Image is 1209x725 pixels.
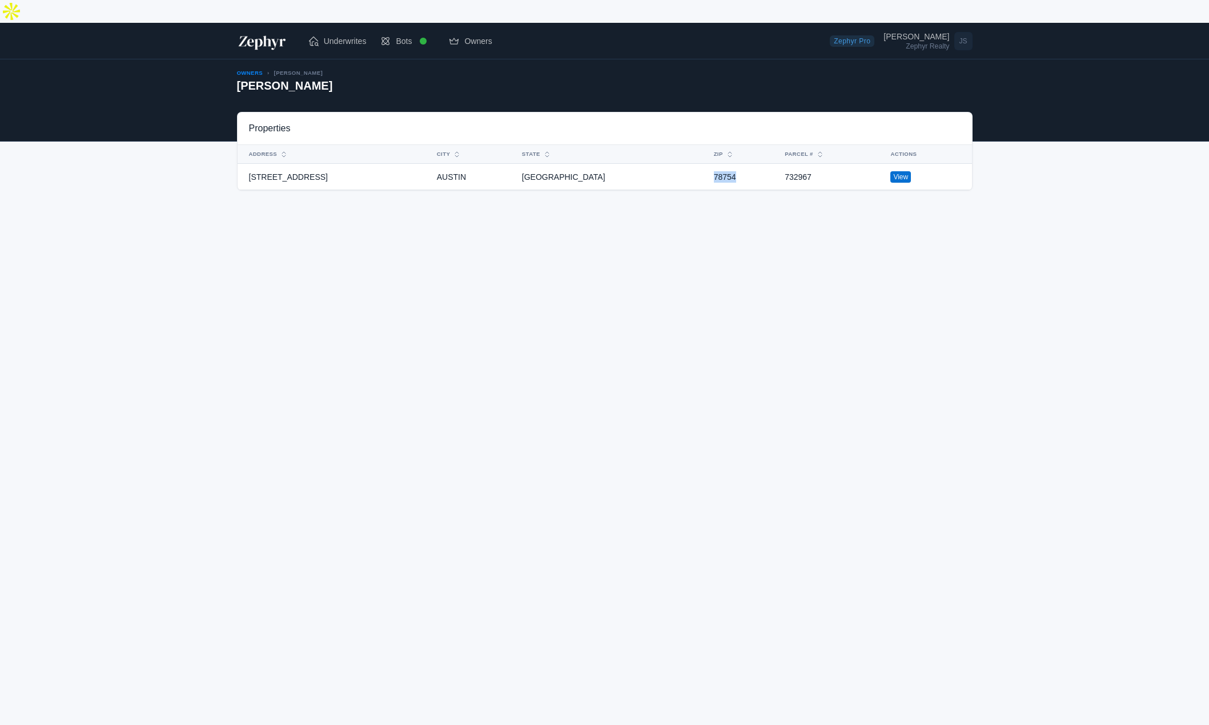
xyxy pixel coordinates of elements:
a: Open user menu [883,30,972,53]
th: Actions [883,145,971,164]
button: Address [242,145,416,163]
span: Bots [396,35,412,47]
td: AUSTIN [430,164,515,190]
span: JS [954,32,973,50]
td: [STREET_ADDRESS] [238,164,430,190]
span: Zephyr Pro [830,35,874,47]
td: [GEOGRAPHIC_DATA] [515,164,707,190]
h2: [PERSON_NAME] [237,78,333,94]
button: City [430,145,501,163]
ol: breadcrumbs [237,69,333,78]
td: 78754 [707,164,778,190]
button: Parcel # [778,145,870,163]
a: Owners [441,30,499,53]
a: Bots [373,25,441,57]
h3: Properties [249,122,291,135]
li: [PERSON_NAME] [263,69,323,78]
td: 732967 [778,164,883,190]
img: Zephyr Logo [237,32,287,50]
div: [PERSON_NAME] [883,33,949,41]
a: Owners [237,70,263,76]
span: Underwrites [324,35,367,47]
button: ZIP [707,145,765,163]
a: Underwrites [301,30,373,53]
a: View [890,171,911,183]
span: Owners [464,35,492,47]
div: Zephyr Realty [883,43,949,50]
button: State [515,145,693,163]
